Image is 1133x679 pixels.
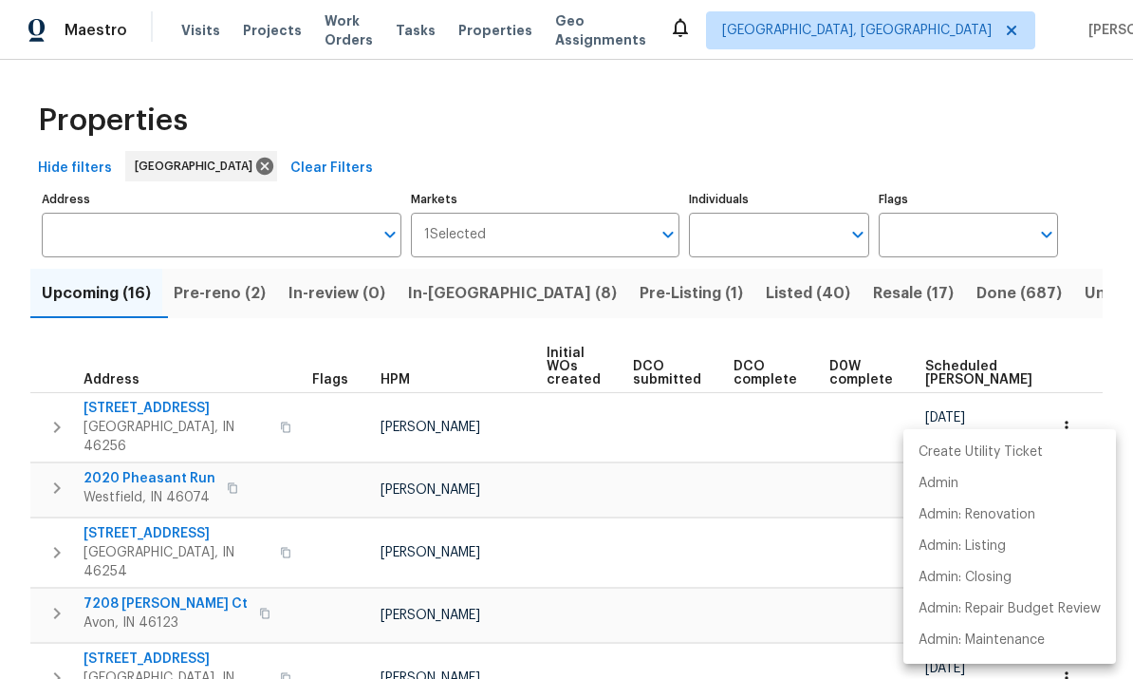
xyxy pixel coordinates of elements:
[919,505,1035,525] p: Admin: Renovation
[919,568,1012,588] p: Admin: Closing
[919,537,1006,556] p: Admin: Listing
[919,599,1101,619] p: Admin: Repair Budget Review
[919,474,958,494] p: Admin
[919,443,1043,462] p: Create Utility Ticket
[919,631,1045,651] p: Admin: Maintenance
